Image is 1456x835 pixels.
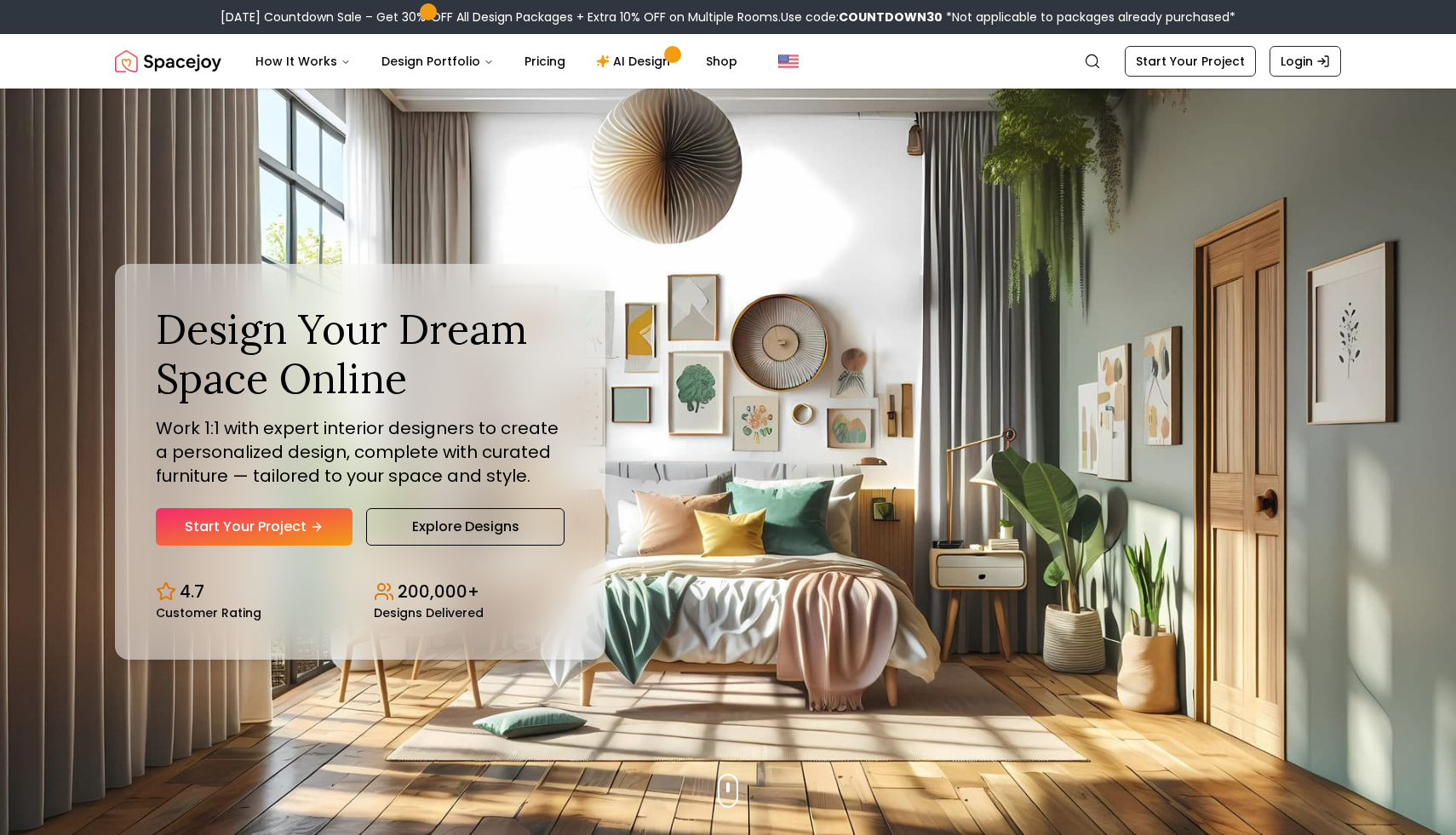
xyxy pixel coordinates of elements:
button: Design Portfolio [368,44,507,78]
a: Start Your Project [156,508,353,546]
p: 200,000+ [398,580,479,603]
p: Work 1:1 with expert interior designers to create a personalized design, complete with curated fu... [156,416,565,488]
nav: Global [115,34,1341,89]
img: United States [778,51,799,71]
small: Customer Rating [156,607,261,619]
a: Login [1270,46,1341,77]
div: [DATE] Countdown Sale – Get 30% OFF All Design Packages + Extra 10% OFF on Multiple Rooms. [221,9,1235,26]
p: 4.7 [180,580,204,603]
b: COUNTDOWN30 [839,9,943,26]
small: Designs Delivered [374,607,484,619]
span: *Not applicable to packages already purchased* [943,9,1235,26]
a: Pricing [511,44,579,78]
img: Spacejoy Logo [115,44,221,78]
button: How It Works [242,44,364,78]
a: Start Your Project [1125,46,1256,77]
span: Use code: [781,9,943,26]
a: Shop [692,44,751,78]
nav: Main [242,44,751,78]
a: Spacejoy [115,44,221,78]
h1: Design Your Dream Space Online [156,305,565,403]
a: AI Design [582,44,689,78]
div: Design stats [156,566,565,619]
a: Explore Designs [366,508,565,546]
